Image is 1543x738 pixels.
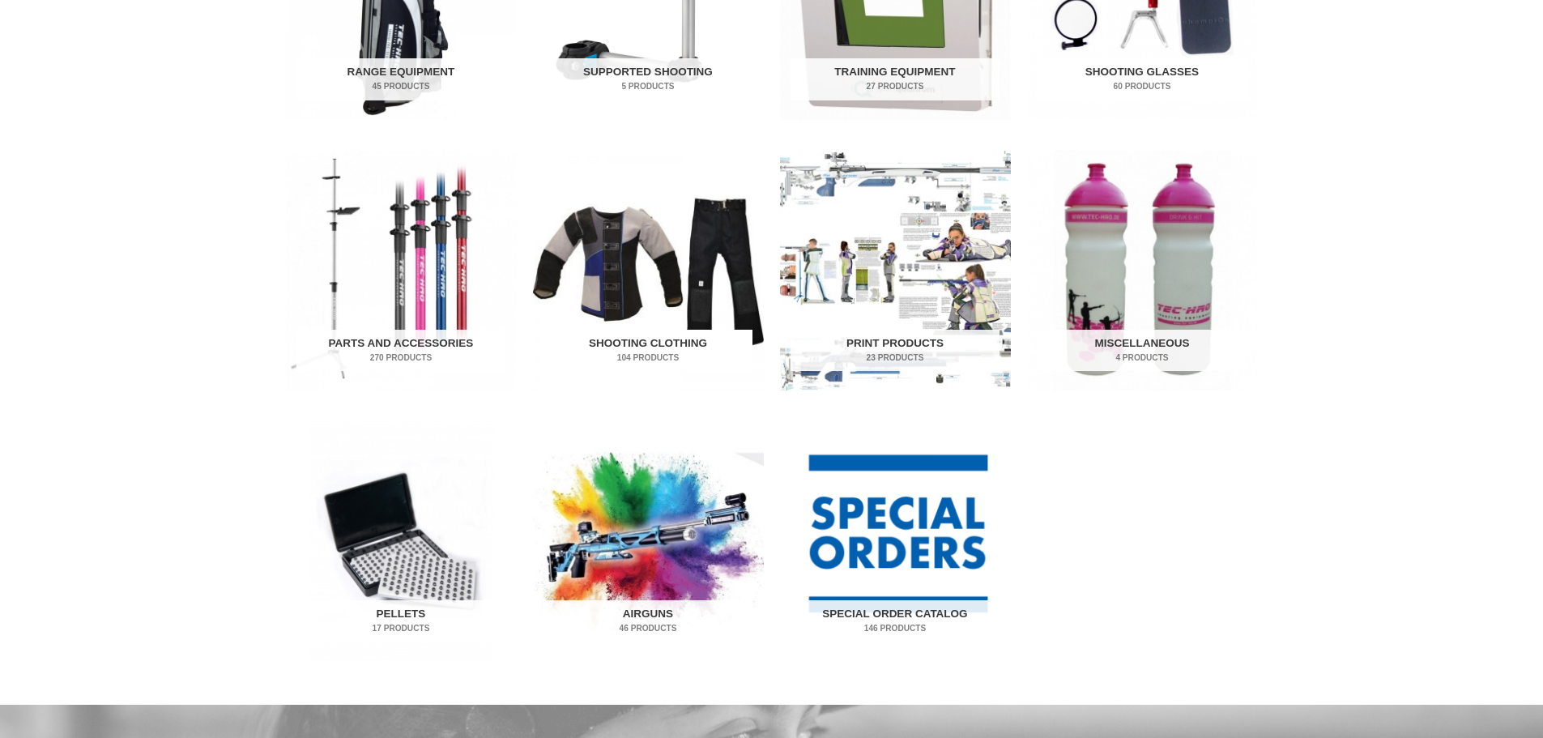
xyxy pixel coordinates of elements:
mark: 4 Products [1038,352,1247,364]
a: Visit product category Parts and Accessories [286,151,517,391]
a: Visit product category Shooting Clothing [533,151,764,391]
h2: Training Equipment [791,58,1000,100]
img: Special Order Catalog [780,421,1011,662]
img: Parts and Accessories [286,151,517,391]
h2: Range Equipment [296,58,505,100]
mark: 45 Products [296,80,505,92]
h2: Shooting Clothing [543,330,752,372]
mark: 17 Products [296,622,505,634]
mark: 23 Products [791,352,1000,364]
h2: Supported Shooting [543,58,752,100]
img: Airguns [533,421,764,662]
h2: Airguns [543,600,752,642]
a: Visit product category Special Order Catalog [780,421,1011,662]
h2: Special Order Catalog [791,600,1000,642]
h2: Print Products [791,330,1000,372]
h2: Shooting Glasses [1038,58,1247,100]
mark: 146 Products [791,622,1000,634]
a: Visit product category Print Products [780,151,1011,391]
a: Visit product category Airguns [533,421,764,662]
h2: Pellets [296,600,505,642]
img: Miscellaneous [1027,151,1258,391]
h2: Parts and Accessories [296,330,505,372]
img: Shooting Clothing [533,151,764,391]
a: Visit product category Miscellaneous [1027,151,1258,391]
mark: 27 Products [791,80,1000,92]
mark: 270 Products [296,352,505,364]
mark: 46 Products [543,622,752,634]
mark: 104 Products [543,352,752,364]
h2: Miscellaneous [1038,330,1247,372]
mark: 60 Products [1038,80,1247,92]
a: Visit product category Pellets [286,421,517,662]
img: Print Products [780,151,1011,391]
img: Pellets [286,421,517,662]
mark: 5 Products [543,80,752,92]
